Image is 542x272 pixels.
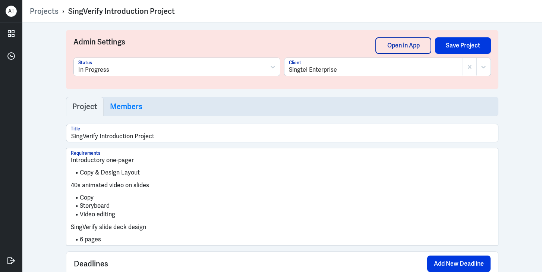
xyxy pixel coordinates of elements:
[71,194,494,202] li: Copy
[71,235,494,244] li: 6 pages
[6,6,17,17] div: A T
[71,210,494,219] li: Video editing
[375,37,431,54] a: Open in App
[71,181,494,190] p: 40s animated video on slides
[71,202,494,210] li: Storyboard
[66,124,498,142] input: Title
[427,256,491,272] button: Add New Deadline
[68,6,175,16] div: SingVerify Introduction Project
[71,156,494,165] p: Introductory one-pager
[73,37,375,58] h3: Admin Settings
[74,258,108,269] span: Deadlines
[59,6,68,16] p: ›
[71,169,494,177] li: Copy & Design Layout
[71,223,494,232] p: SingVerify slide deck design
[72,102,97,111] h3: Project
[435,37,491,54] button: Save Project
[30,6,59,16] a: Projects
[110,102,142,111] h3: Members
